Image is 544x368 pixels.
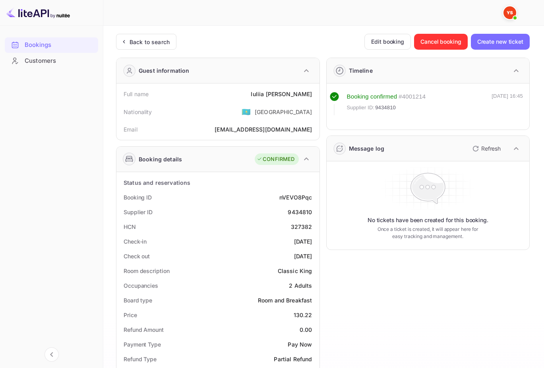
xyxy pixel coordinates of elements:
[349,144,385,153] div: Message log
[278,267,312,275] div: Classic King
[130,38,170,46] div: Back to search
[124,311,137,319] div: Price
[242,105,251,119] span: United States
[255,108,312,116] div: [GEOGRAPHIC_DATA]
[288,208,312,216] div: 9434810
[139,155,182,163] div: Booking details
[124,296,152,304] div: Board type
[124,193,152,201] div: Booking ID
[124,281,158,290] div: Occupancies
[5,37,98,52] a: Bookings
[5,53,98,69] div: Customers
[124,325,164,334] div: Refund Amount
[124,208,153,216] div: Supplier ID
[375,104,396,112] span: 9434810
[124,125,137,134] div: Email
[25,56,94,66] div: Customers
[124,355,157,363] div: Refund Type
[215,125,312,134] div: [EMAIL_ADDRESS][DOMAIN_NAME]
[124,237,147,246] div: Check-in
[124,252,150,260] div: Check out
[471,34,530,50] button: Create new ticket
[414,34,468,50] button: Cancel booking
[274,355,312,363] div: Partial Refund
[349,66,373,75] div: Timeline
[124,108,152,116] div: Nationality
[45,347,59,362] button: Collapse navigation
[251,90,312,98] div: Iuliia [PERSON_NAME]
[124,267,169,275] div: Room description
[289,281,312,290] div: 2 Adults
[294,252,312,260] div: [DATE]
[347,92,397,101] div: Booking confirmed
[288,340,312,349] div: Pay Now
[294,311,312,319] div: 130.22
[300,325,312,334] div: 0.00
[257,155,294,163] div: CONFIRMED
[5,53,98,68] a: Customers
[364,34,411,50] button: Edit booking
[291,223,312,231] div: 327382
[6,6,70,19] img: LiteAPI logo
[25,41,94,50] div: Bookings
[279,193,312,201] div: nVEVO8Pqc
[399,92,426,101] div: # 4001214
[124,340,161,349] div: Payment Type
[503,6,516,19] img: Yandex Support
[258,296,312,304] div: Room and Breakfast
[481,144,501,153] p: Refresh
[124,178,190,187] div: Status and reservations
[347,104,375,112] span: Supplier ID:
[492,92,523,115] div: [DATE] 16:45
[5,37,98,53] div: Bookings
[124,90,149,98] div: Full name
[368,216,488,224] p: No tickets have been created for this booking.
[294,237,312,246] div: [DATE]
[139,66,190,75] div: Guest information
[124,223,136,231] div: HCN
[374,226,482,240] p: Once a ticket is created, it will appear here for easy tracking and management.
[468,142,504,155] button: Refresh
